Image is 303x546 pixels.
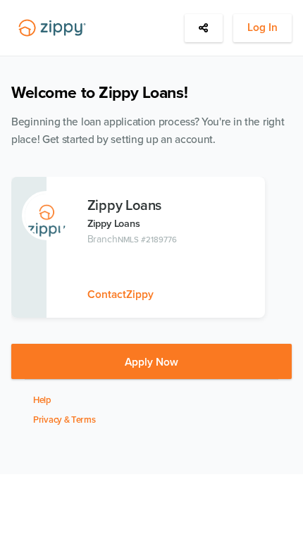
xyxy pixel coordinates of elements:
img: Lender Logo [11,14,93,42]
button: Log In [233,14,292,42]
button: ContactZippy [87,286,154,304]
a: Privacy & Terms [33,414,96,426]
span: Beginning the loan application process? You're in the right place! Get started by setting up an a... [11,116,284,146]
h1: Welcome to Zippy Loans! [11,83,292,103]
p: Zippy Loans [87,216,260,232]
span: Branch [87,233,118,245]
span: Log In [247,19,278,37]
a: Help [33,395,51,406]
button: Apply Now [11,344,292,379]
span: NMLS #2189776 [118,235,176,244]
h3: Zippy Loans [87,198,260,213]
